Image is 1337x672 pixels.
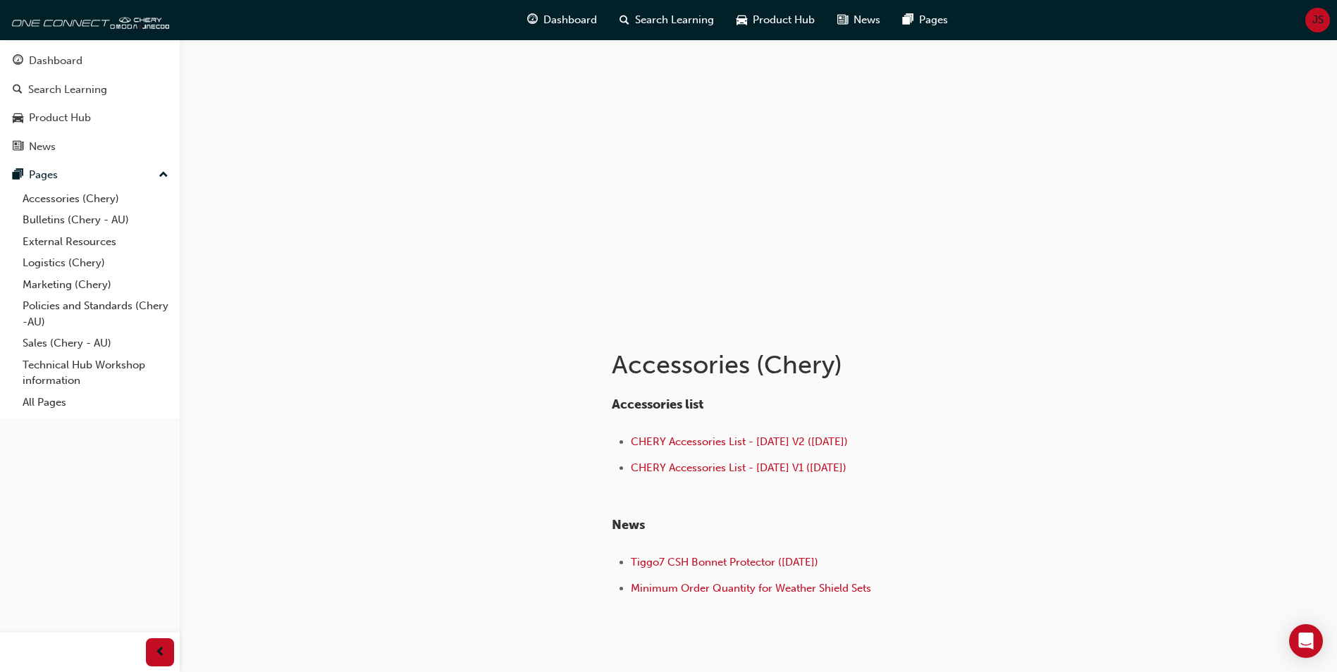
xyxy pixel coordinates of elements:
[17,354,174,392] a: Technical Hub Workshop information
[631,556,818,568] a: Tiggo7 CSH Bonnet Protector ([DATE])
[1305,8,1330,32] button: JS
[620,11,629,29] span: search-icon
[17,188,174,210] a: Accessories (Chery)
[6,162,174,188] button: Pages
[29,167,58,183] div: Pages
[17,209,174,231] a: Bulletins (Chery - AU)
[837,11,848,29] span: news-icon
[543,12,597,28] span: Dashboard
[28,82,107,98] div: Search Learning
[6,45,174,162] button: DashboardSearch LearningProduct HubNews
[6,105,174,131] a: Product Hub
[608,6,725,35] a: search-iconSearch Learning
[1312,12,1324,28] span: JS
[17,274,174,296] a: Marketing (Chery)
[631,461,846,474] a: CHERY Accessories List - [DATE] V1 ([DATE])
[6,77,174,103] a: Search Learning
[7,6,169,34] img: oneconnect
[17,332,174,354] a: Sales (Chery - AU)
[612,397,703,412] span: Accessories list
[1289,624,1323,658] div: Open Intercom Messenger
[13,55,23,68] span: guage-icon
[13,84,23,97] span: search-icon
[17,295,174,332] a: Policies and Standards (Chery -AU)
[17,392,174,413] a: All Pages
[17,231,174,253] a: External Resources
[29,110,91,126] div: Product Hub
[13,169,23,182] span: pages-icon
[612,349,1074,380] h1: Accessories (Chery)
[826,6,892,35] a: news-iconNews
[631,582,871,595] a: Minimum Order Quantity for Weather Shield Sets
[13,112,23,125] span: car-icon
[635,12,714,28] span: Search Learning
[919,12,948,28] span: Pages
[17,252,174,274] a: Logistics (Chery)
[159,166,168,185] span: up-icon
[527,11,538,29] span: guage-icon
[155,644,166,661] span: prev-icon
[854,12,880,28] span: News
[29,53,82,69] div: Dashboard
[892,6,959,35] a: pages-iconPages
[903,11,913,29] span: pages-icon
[753,12,815,28] span: Product Hub
[13,141,23,154] span: news-icon
[6,134,174,160] a: News
[612,517,645,533] span: News
[516,6,608,35] a: guage-iconDashboard
[631,435,848,448] a: CHERY Accessories List - [DATE] V2 ([DATE])
[6,48,174,74] a: Dashboard
[725,6,826,35] a: car-iconProduct Hub
[737,11,747,29] span: car-icon
[29,139,56,155] div: News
